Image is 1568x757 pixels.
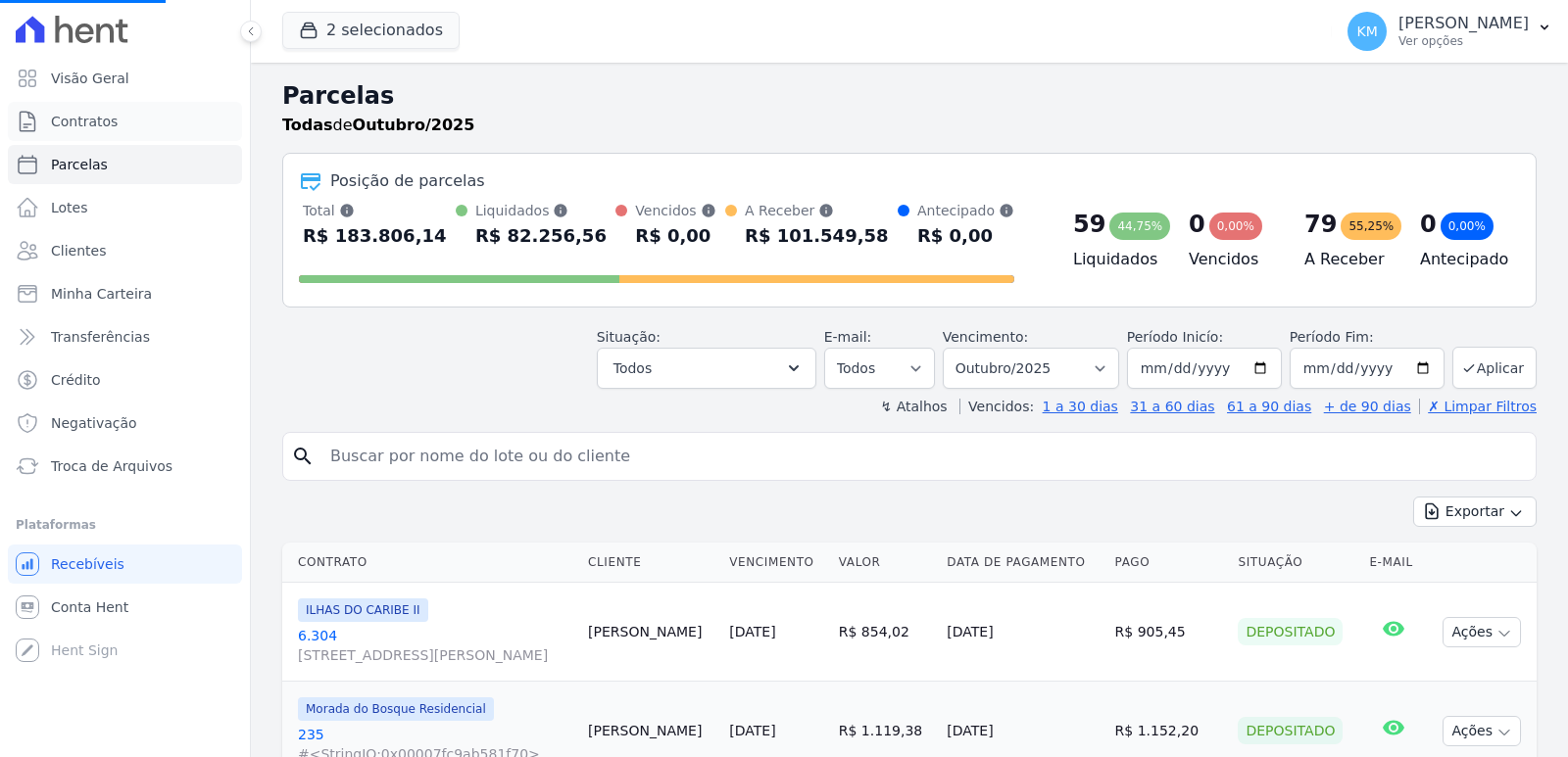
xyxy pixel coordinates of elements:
div: 44,75% [1109,213,1170,240]
div: 0 [1420,209,1437,240]
h4: Antecipado [1420,248,1504,271]
h4: Vencidos [1189,248,1273,271]
td: R$ 854,02 [831,583,940,682]
button: Todos [597,348,816,389]
div: 55,25% [1341,213,1401,240]
div: Antecipado [917,201,1014,220]
a: [DATE] [729,624,775,639]
button: Aplicar [1452,347,1537,389]
label: ↯ Atalhos [880,399,947,414]
a: + de 90 dias [1324,399,1411,414]
td: [PERSON_NAME] [580,583,721,682]
p: [PERSON_NAME] [1398,14,1529,33]
a: Recebíveis [8,544,242,584]
p: Ver opções [1398,33,1529,49]
a: Lotes [8,188,242,227]
div: 0,00% [1441,213,1494,240]
h4: Liquidados [1073,248,1157,271]
h2: Parcelas [282,78,1537,114]
a: Negativação [8,403,242,443]
a: 31 a 60 dias [1130,399,1214,414]
i: search [291,445,315,468]
div: Liquidados [475,201,607,220]
div: A Receber [745,201,889,220]
th: Contrato [282,543,580,583]
td: R$ 905,45 [1107,583,1231,682]
label: Vencimento: [943,329,1028,345]
span: Parcelas [51,155,108,174]
span: Morada do Bosque Residencial [298,697,494,721]
div: Plataformas [16,513,234,537]
span: Visão Geral [51,69,129,88]
div: 0 [1189,209,1205,240]
div: 79 [1304,209,1337,240]
div: R$ 101.549,58 [745,220,889,252]
th: Data de Pagamento [939,543,1106,583]
span: Clientes [51,241,106,260]
label: Vencidos: [959,399,1034,414]
a: Contratos [8,102,242,141]
th: Cliente [580,543,721,583]
strong: Outubro/2025 [353,116,475,134]
span: Recebíveis [51,554,124,574]
span: Contratos [51,112,118,131]
div: R$ 183.806,14 [303,220,447,252]
button: Exportar [1413,497,1537,527]
label: Período Inicío: [1127,329,1223,345]
label: E-mail: [824,329,872,345]
div: Posição de parcelas [330,169,485,193]
div: R$ 0,00 [635,220,715,252]
label: Situação: [597,329,661,345]
a: Visão Geral [8,59,242,98]
h4: A Receber [1304,248,1389,271]
a: 1 a 30 dias [1043,399,1118,414]
a: Conta Hent [8,588,242,627]
span: Crédito [51,370,101,390]
div: Vencidos [635,201,715,220]
label: Período Fim: [1290,327,1445,348]
span: Transferências [51,327,150,347]
a: Troca de Arquivos [8,447,242,486]
a: [DATE] [729,723,775,738]
th: Situação [1230,543,1361,583]
span: Negativação [51,413,137,433]
div: Total [303,201,447,220]
div: R$ 0,00 [917,220,1014,252]
th: E-mail [1361,543,1426,583]
a: Parcelas [8,145,242,184]
th: Pago [1107,543,1231,583]
a: Crédito [8,360,242,400]
div: Depositado [1238,717,1343,744]
span: Troca de Arquivos [51,456,172,476]
a: 6.304[STREET_ADDRESS][PERSON_NAME] [298,626,572,665]
button: 2 selecionados [282,12,460,49]
span: Minha Carteira [51,284,152,304]
button: KM [PERSON_NAME] Ver opções [1332,4,1568,59]
span: Lotes [51,198,88,217]
button: Ações [1443,716,1521,746]
span: Conta Hent [51,597,128,617]
span: [STREET_ADDRESS][PERSON_NAME] [298,645,572,665]
th: Vencimento [721,543,831,583]
p: de [282,114,474,137]
a: Clientes [8,231,242,270]
div: 0,00% [1209,213,1262,240]
strong: Todas [282,116,333,134]
span: Todos [613,356,652,380]
a: 61 a 90 dias [1227,399,1311,414]
input: Buscar por nome do lote ou do cliente [318,437,1528,476]
span: ILHAS DO CARIBE II [298,598,428,622]
div: R$ 82.256,56 [475,220,607,252]
div: 59 [1073,209,1105,240]
td: [DATE] [939,583,1106,682]
button: Ações [1443,617,1521,647]
span: KM [1356,24,1377,38]
th: Valor [831,543,940,583]
div: Depositado [1238,618,1343,645]
a: Minha Carteira [8,274,242,313]
a: Transferências [8,317,242,356]
a: ✗ Limpar Filtros [1419,399,1537,414]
